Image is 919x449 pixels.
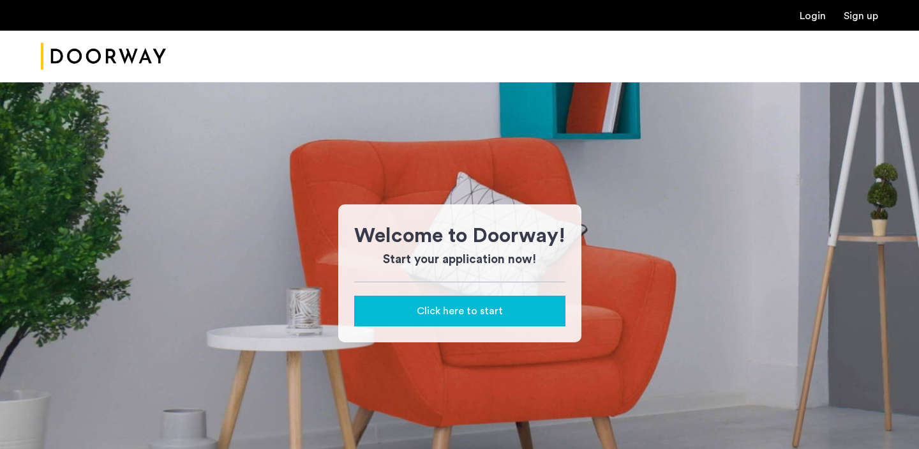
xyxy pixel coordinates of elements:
[800,11,826,21] a: Login
[354,220,565,251] h1: Welcome to Doorway!
[354,296,565,326] button: button
[41,33,166,80] a: Cazamio Logo
[41,33,166,80] img: logo
[417,303,503,319] span: Click here to start
[354,251,565,269] h3: Start your application now!
[844,11,878,21] a: Registration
